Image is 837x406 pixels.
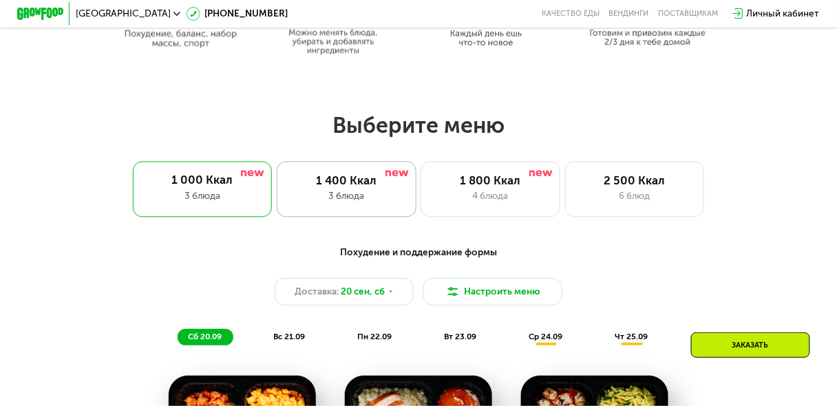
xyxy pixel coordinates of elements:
div: поставщикам [658,9,718,19]
a: Качество еды [542,9,600,19]
div: 3 блюда [145,189,261,203]
div: Личный кабинет [747,7,820,21]
span: [GEOGRAPHIC_DATA] [76,9,171,19]
span: Доставка: [295,285,339,299]
div: 1 400 Ккал [289,173,404,187]
span: чт 25.09 [615,332,648,341]
a: [PHONE_NUMBER] [187,7,288,21]
div: Похудение и поддержание формы [74,245,763,259]
div: 1 800 Ккал [433,173,548,187]
h2: Выберите меню [37,111,800,139]
div: 6 блюд [578,189,692,203]
div: 4 блюда [433,189,548,203]
span: пн 22.09 [358,332,392,341]
span: ср 24.09 [529,332,563,341]
button: Настроить меню [423,278,563,306]
div: 2 500 Ккал [578,173,692,187]
div: 3 блюда [289,189,404,203]
div: 1 000 Ккал [145,173,261,186]
span: сб 20.09 [188,332,222,341]
span: вт 23.09 [445,332,477,341]
div: Заказать [691,332,810,358]
span: вс 21.09 [274,332,306,341]
span: 20 сен, сб [341,285,385,299]
a: Вендинги [609,9,649,19]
